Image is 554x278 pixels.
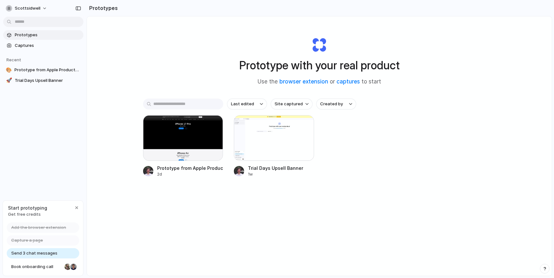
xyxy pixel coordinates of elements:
[248,165,303,171] div: Trial Days Upsell Banner
[87,4,118,12] h2: Prototypes
[271,99,312,109] button: Site captured
[8,211,47,218] span: Get free credits
[8,204,47,211] span: Start prototyping
[7,262,79,272] a: Book onboarding call
[316,99,356,109] button: Created by
[11,237,43,244] span: Capture a page
[11,250,57,256] span: Send 3 chat messages
[248,171,303,177] div: 1w
[320,101,343,107] span: Created by
[6,77,12,84] div: 🚀
[15,5,40,12] span: scottsidwell
[227,99,267,109] button: Last edited
[15,77,81,84] span: Trial Days Upsell Banner
[258,78,381,86] span: Use the or to start
[239,57,400,74] h1: Prototype with your real product
[275,101,303,107] span: Site captured
[11,264,62,270] span: Book onboarding call
[3,3,50,13] button: scottsidwell
[157,171,223,177] div: 2d
[6,57,21,62] span: Recent
[3,65,83,75] a: 🎨Prototype from Apple Products Overview
[143,115,223,177] a: Prototype from Apple Products OverviewPrototype from Apple Products Overview2d
[157,165,223,171] div: Prototype from Apple Products Overview
[6,67,12,73] div: 🎨
[64,263,72,271] div: Nicole Kubica
[70,263,77,271] div: Christian Iacullo
[3,41,83,50] a: Captures
[15,42,81,49] span: Captures
[337,78,360,85] a: captures
[11,224,66,231] span: Add the browser extension
[14,67,81,73] span: Prototype from Apple Products Overview
[234,115,314,177] a: Trial Days Upsell BannerTrial Days Upsell Banner1w
[15,32,81,38] span: Prototypes
[279,78,328,85] a: browser extension
[3,30,83,40] a: Prototypes
[3,76,83,85] a: 🚀Trial Days Upsell Banner
[231,101,254,107] span: Last edited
